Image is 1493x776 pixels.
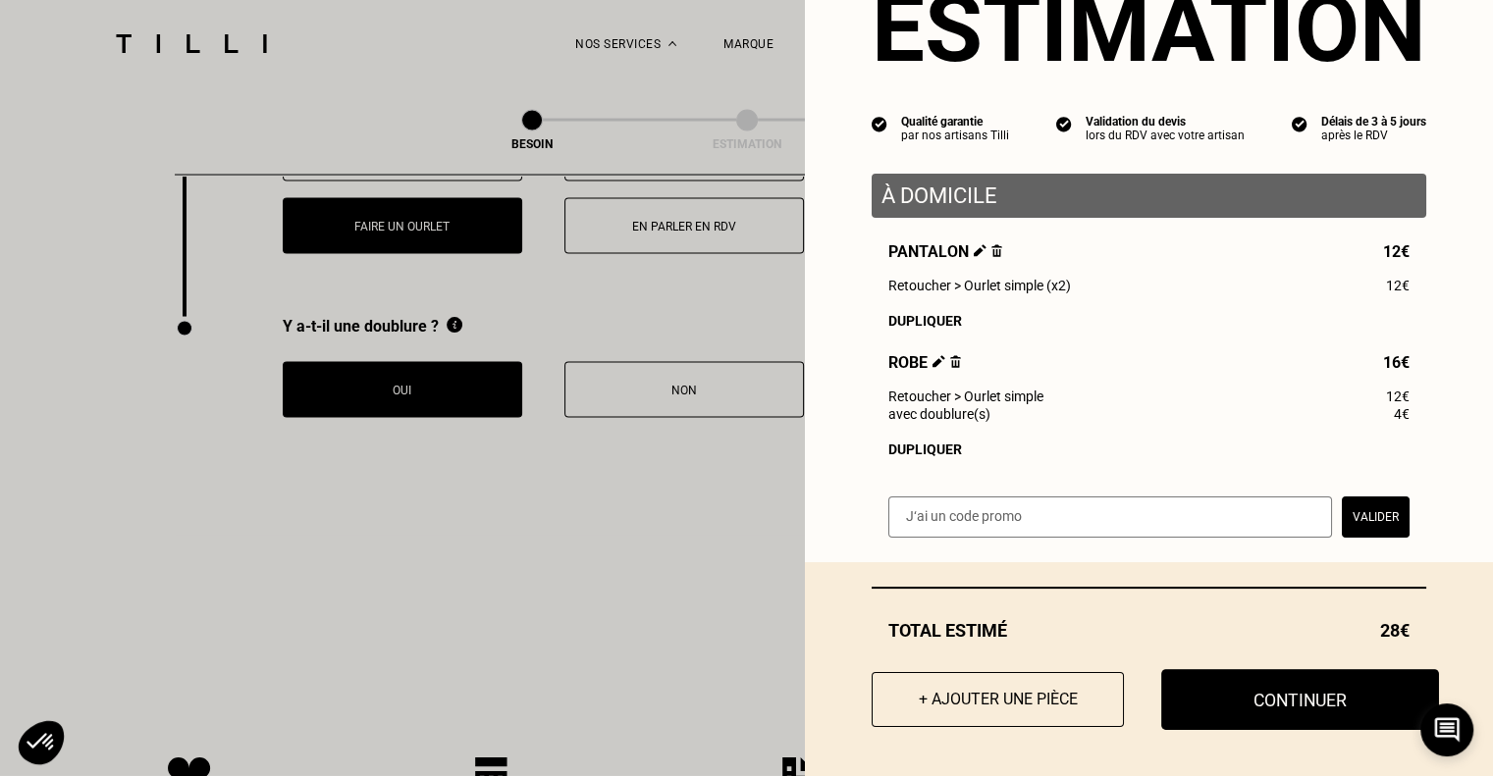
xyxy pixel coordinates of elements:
div: Dupliquer [888,313,1410,329]
div: après le RDV [1321,129,1426,142]
div: par nos artisans Tilli [901,129,1009,142]
button: Valider [1342,496,1410,538]
img: icon list info [1056,115,1072,132]
span: 12€ [1383,242,1410,261]
span: 16€ [1383,353,1410,372]
div: Dupliquer [888,441,1410,457]
img: icon list info [1292,115,1307,132]
button: Continuer [1161,669,1439,730]
div: Délais de 3 à 5 jours [1321,115,1426,129]
p: À domicile [881,183,1416,208]
span: Pantalon [888,242,1002,261]
span: 28€ [1380,620,1410,641]
span: avec doublure(s) [888,406,990,422]
span: Retoucher > Ourlet simple (x2) [888,278,1071,293]
button: + Ajouter une pièce [872,672,1124,727]
img: Éditer [933,355,945,368]
div: Total estimé [872,620,1426,641]
span: Retoucher > Ourlet simple [888,388,1043,404]
img: Supprimer [991,244,1002,257]
img: icon list info [872,115,887,132]
input: J‘ai un code promo [888,496,1332,538]
div: lors du RDV avec votre artisan [1086,129,1245,142]
span: Robe [888,353,961,372]
span: 12€ [1386,278,1410,293]
span: 12€ [1386,388,1410,404]
div: Qualité garantie [901,115,1009,129]
img: Supprimer [950,355,961,368]
div: Validation du devis [1086,115,1245,129]
img: Éditer [974,244,986,257]
span: 4€ [1394,406,1410,422]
